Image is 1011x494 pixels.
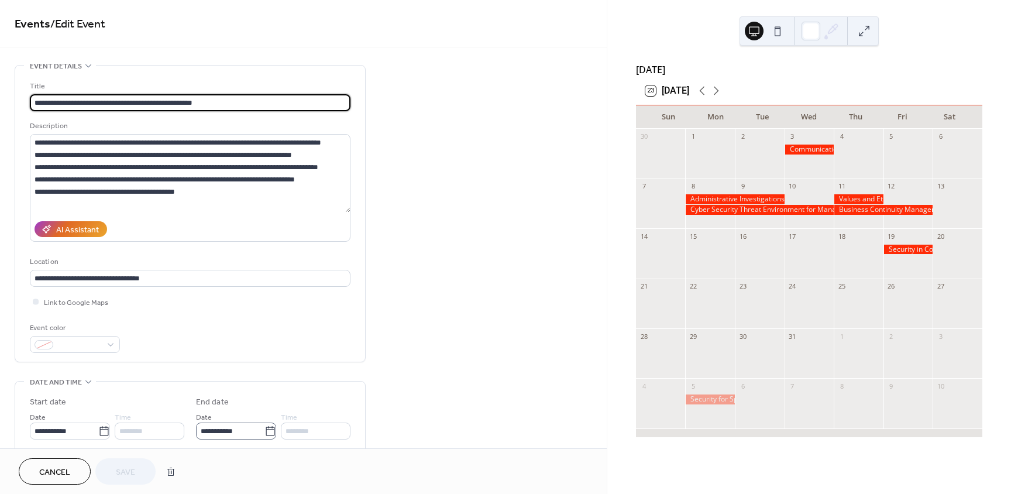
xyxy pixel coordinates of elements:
div: 11 [837,182,846,191]
span: Link to Google Maps [44,297,108,309]
div: Values and Ethics (VE) [834,194,883,204]
div: 8 [837,382,846,390]
button: AI Assistant [35,221,107,237]
div: Title [30,80,348,92]
div: Description [30,120,348,132]
div: Communications Skills for Security Practitioners (CSSP) [785,145,834,155]
div: 4 [639,382,648,390]
div: Wed [786,105,833,129]
div: 3 [936,332,945,341]
div: 1 [689,132,697,141]
div: 17 [788,232,797,241]
div: Tue [739,105,786,129]
button: Cancel [19,458,91,485]
div: Event color [30,322,118,334]
div: [DATE] [636,63,982,77]
div: 9 [887,382,896,390]
div: 12 [887,182,896,191]
div: 26 [887,282,896,291]
div: 24 [788,282,797,291]
div: Security in Contracting (SC) [883,245,933,255]
div: 6 [936,132,945,141]
button: 23[DATE] [641,83,693,99]
span: Time [281,411,297,424]
div: Sat [926,105,973,129]
div: 18 [837,232,846,241]
div: Thu [833,105,879,129]
div: Mon [692,105,739,129]
div: 6 [738,382,747,390]
div: Sun [645,105,692,129]
div: 1 [837,332,846,341]
div: Cyber Security Threat Environment for Managers (CSTEM) [685,205,834,215]
div: 13 [936,182,945,191]
div: 27 [936,282,945,291]
div: 30 [639,132,648,141]
span: Date [196,411,212,424]
div: 5 [689,382,697,390]
div: 14 [639,232,648,241]
div: 10 [936,382,945,390]
div: 3 [788,132,797,141]
div: 20 [936,232,945,241]
div: 31 [788,332,797,341]
div: 4 [837,132,846,141]
a: Events [15,13,50,36]
div: Business Continuity Management (BCM) [834,205,933,215]
div: Start date [30,396,66,409]
div: 16 [738,232,747,241]
span: Time [115,411,131,424]
div: End date [196,396,229,409]
div: 28 [639,332,648,341]
div: 7 [788,382,797,390]
div: Administrative Investigations Course (AIC) [685,194,784,204]
div: Location [30,256,348,268]
div: 8 [689,182,697,191]
div: 21 [639,282,648,291]
span: Event details [30,60,82,73]
span: Date [30,411,46,424]
span: Date and time [30,376,82,389]
div: 30 [738,332,747,341]
div: 15 [689,232,697,241]
div: 29 [689,332,697,341]
span: / Edit Event [50,13,105,36]
div: 2 [887,332,896,341]
div: AI Assistant [56,224,99,236]
div: 19 [887,232,896,241]
div: 2 [738,132,747,141]
div: Security for Special Events (SSE) [685,394,735,404]
div: 23 [738,282,747,291]
div: 7 [639,182,648,191]
div: 9 [738,182,747,191]
span: Cancel [39,466,70,479]
div: 5 [887,132,896,141]
div: 22 [689,282,697,291]
div: Fri [879,105,926,129]
div: 25 [837,282,846,291]
div: 10 [788,182,797,191]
